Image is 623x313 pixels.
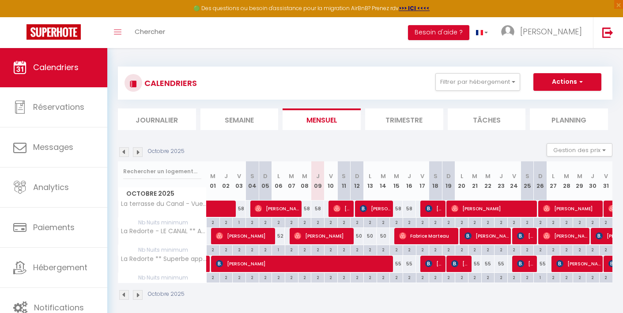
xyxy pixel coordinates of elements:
[210,172,215,180] abbr: M
[325,218,337,226] div: 2
[294,227,351,244] span: [PERSON_NAME]
[399,227,457,244] span: Fabrice Marteau
[517,227,535,244] span: [PERSON_NAME]
[246,273,259,281] div: 2
[120,228,208,235] span: La Redorte - LE CANAL ** Appartement avec vue 2 chambres **
[455,273,468,281] div: 2
[333,200,351,217] span: [PERSON_NAME]
[259,161,272,201] th: 05
[272,218,285,226] div: 2
[233,273,245,281] div: 2
[263,172,268,180] abbr: D
[602,27,613,38] img: logout
[338,218,351,226] div: 2
[429,218,442,226] div: 2
[534,245,547,253] div: 2
[377,161,390,201] th: 14
[448,108,526,130] li: Tâches
[142,73,197,93] h3: CALENDRIERS
[390,161,403,201] th: 15
[591,172,594,180] abbr: J
[416,161,429,201] th: 17
[472,172,477,180] abbr: M
[442,161,455,201] th: 19
[508,273,521,281] div: 2
[34,302,84,313] span: Notifications
[468,218,481,226] div: 2
[520,26,582,37] span: [PERSON_NAME]
[464,227,509,244] span: [PERSON_NAME]
[429,273,442,281] div: 2
[118,108,196,130] li: Journalier
[33,262,87,273] span: Hébergement
[521,245,534,253] div: 2
[351,161,364,201] th: 12
[517,255,535,272] span: [PERSON_NAME]
[118,245,206,255] span: Nb Nuits minimum
[298,245,311,253] div: 2
[547,245,560,253] div: 2
[442,218,455,226] div: 2
[495,17,593,48] a: ... [PERSON_NAME]
[285,218,298,226] div: 2
[446,172,451,180] abbr: D
[390,256,403,272] div: 55
[272,245,285,253] div: 1
[148,290,185,298] p: Octobre 2025
[207,161,220,201] th: 01
[311,273,324,281] div: 2
[399,4,430,12] a: >>> ICI <<<<
[118,218,206,227] span: Nb Nuits minimum
[533,73,601,91] button: Actions
[123,164,201,179] input: Rechercher un logement...
[501,25,514,38] img: ...
[33,101,84,112] span: Réservations
[351,245,363,253] div: 2
[220,245,233,253] div: 2
[599,161,612,201] th: 31
[259,273,272,281] div: 2
[468,245,481,253] div: 2
[365,108,443,130] li: Trimestre
[552,172,555,180] abbr: L
[381,172,386,180] abbr: M
[128,17,172,48] a: Chercher
[508,245,521,253] div: 2
[33,222,75,233] span: Paiements
[148,147,185,156] p: Octobre 2025
[468,273,481,281] div: 2
[351,218,363,226] div: 2
[219,161,233,201] th: 02
[495,161,508,201] th: 23
[560,273,573,281] div: 2
[508,161,521,201] th: 24
[420,172,424,180] abbr: V
[451,200,535,217] span: [PERSON_NAME]
[337,161,351,201] th: 11
[508,218,521,226] div: 2
[325,245,337,253] div: 2
[586,273,599,281] div: 2
[495,245,507,253] div: 2
[495,273,507,281] div: 2
[224,172,228,180] abbr: J
[403,201,416,217] div: 58
[495,218,507,226] div: 2
[512,172,516,180] abbr: V
[33,182,69,193] span: Analytics
[416,245,429,253] div: 2
[33,142,73,153] span: Messages
[233,218,245,226] div: 1
[547,273,560,281] div: 2
[338,273,351,281] div: 2
[259,218,272,226] div: 2
[534,256,547,272] div: 55
[390,273,403,281] div: 2
[118,273,206,283] span: Nb Nuits minimum
[481,161,495,201] th: 22
[324,161,337,201] th: 10
[534,273,547,281] div: 1
[394,172,399,180] abbr: M
[285,245,298,253] div: 2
